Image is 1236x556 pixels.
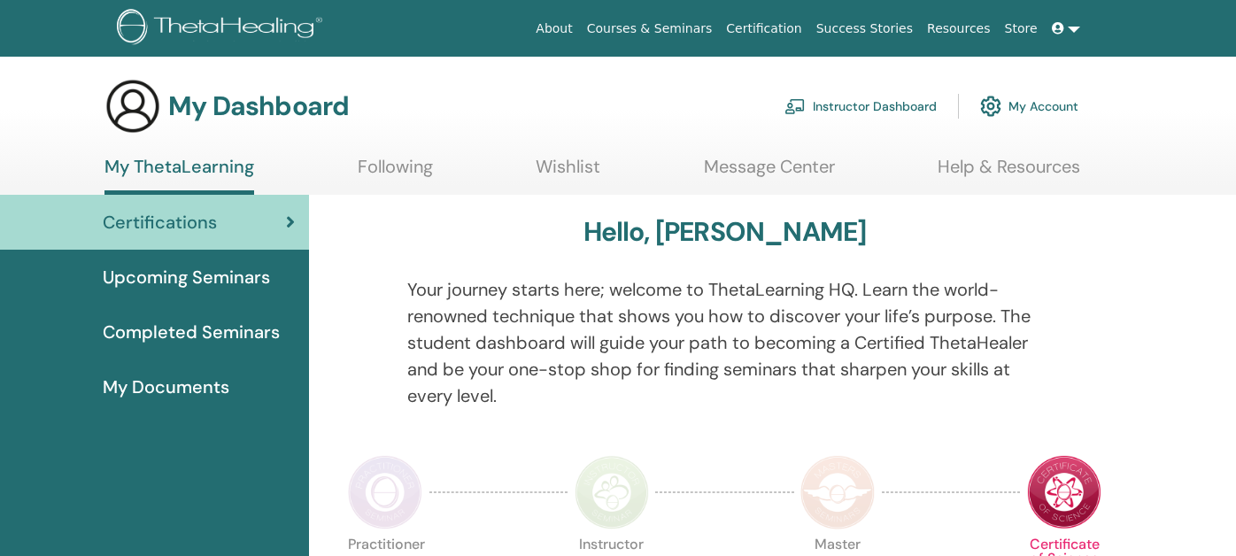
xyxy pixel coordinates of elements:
[168,90,349,122] h3: My Dashboard
[575,455,649,529] img: Instructor
[920,12,998,45] a: Resources
[103,319,280,345] span: Completed Seminars
[784,98,806,114] img: chalkboard-teacher.svg
[704,156,835,190] a: Message Center
[980,91,1001,121] img: cog.svg
[536,156,600,190] a: Wishlist
[348,455,422,529] img: Practitioner
[103,264,270,290] span: Upcoming Seminars
[358,156,433,190] a: Following
[103,209,217,236] span: Certifications
[117,9,328,49] img: logo.png
[583,216,867,248] h3: Hello, [PERSON_NAME]
[104,78,161,135] img: generic-user-icon.jpg
[407,276,1042,409] p: Your journey starts here; welcome to ThetaLearning HQ. Learn the world-renowned technique that sh...
[1027,455,1101,529] img: Certificate of Science
[800,455,875,529] img: Master
[529,12,579,45] a: About
[938,156,1080,190] a: Help & Resources
[580,12,720,45] a: Courses & Seminars
[998,12,1045,45] a: Store
[980,87,1078,126] a: My Account
[809,12,920,45] a: Success Stories
[103,374,229,400] span: My Documents
[719,12,808,45] a: Certification
[104,156,254,195] a: My ThetaLearning
[784,87,937,126] a: Instructor Dashboard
